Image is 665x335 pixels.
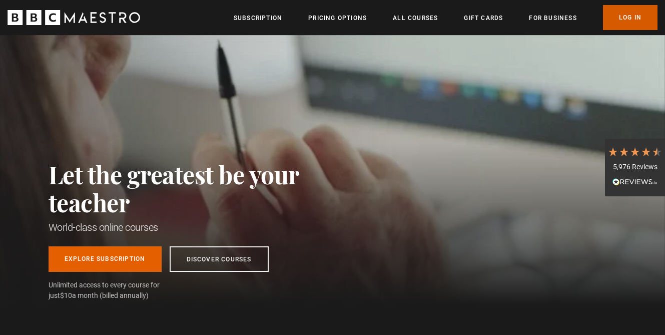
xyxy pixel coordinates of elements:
h1: World-class online courses [49,220,344,234]
a: Gift Cards [464,13,503,23]
a: Pricing Options [308,13,367,23]
a: Log In [603,5,657,30]
svg: BBC Maestro [8,10,140,25]
a: For business [529,13,576,23]
a: All Courses [393,13,438,23]
a: Discover Courses [170,246,269,272]
div: 5,976 Reviews [607,162,662,172]
div: 4.7 Stars [607,146,662,157]
a: Subscription [234,13,282,23]
div: Read All Reviews [607,177,662,189]
img: REVIEWS.io [612,178,657,185]
div: 5,976 ReviewsRead All Reviews [605,139,665,197]
span: Unlimited access to every course for just a month (billed annually) [49,280,184,301]
h2: Let the greatest be your teacher [49,160,344,216]
span: $10 [60,291,72,299]
nav: Primary [234,5,657,30]
a: Explore Subscription [49,246,162,272]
